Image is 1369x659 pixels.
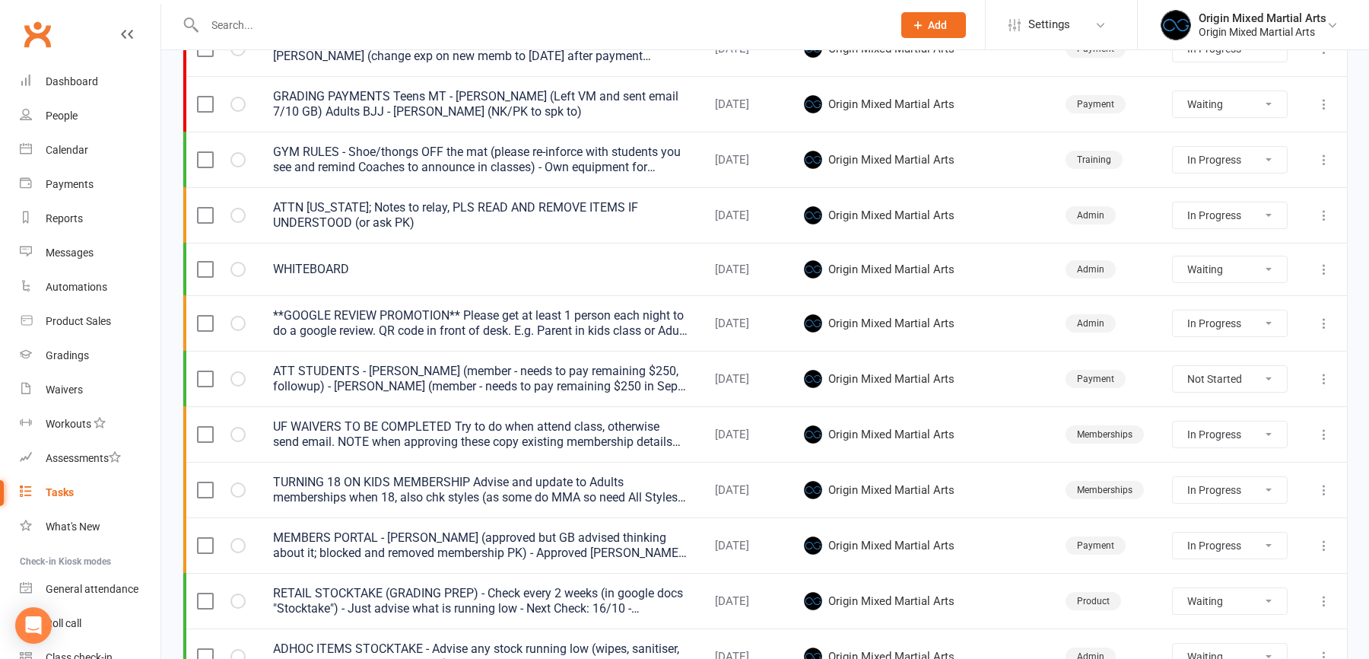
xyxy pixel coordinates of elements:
a: Gradings [20,339,160,373]
div: Origin Mixed Martial Arts [1199,25,1326,39]
div: Waivers [46,384,83,396]
div: Admin [1066,314,1116,333]
a: Workouts [20,407,160,441]
span: Origin Mixed Martial Arts [804,592,956,610]
img: Origin Mixed Martial Arts [804,151,822,169]
div: Product [1066,592,1121,610]
img: Origin Mixed Martial Arts [804,592,822,610]
span: Origin Mixed Martial Arts [804,370,956,388]
div: [DATE] [715,540,777,552]
span: Origin Mixed Martial Arts [804,206,956,224]
div: Reports [46,212,83,224]
a: Messages [20,236,160,270]
div: RETAIL STOCKTAKE (GRADING PREP) - Check every 2 weeks (in google docs "Stocktake") - Just advise ... [273,586,688,616]
div: Gradings [46,349,89,361]
a: Assessments [20,441,160,476]
div: ATTN [US_STATE]; Notes to relay, PLS READ AND REMOVE ITEMS IF UNDERSTOOD (or ask PK) [273,200,688,231]
div: Memberships [1066,425,1144,444]
div: [DATE] [715,154,777,167]
div: Assessments [46,452,121,464]
div: [DATE] [715,428,777,441]
div: ATT STUDENTS - [PERSON_NAME] (member - needs to pay remaining $250, followup) - [PERSON_NAME] (me... [273,364,688,394]
a: Payments [20,167,160,202]
div: **GOOGLE REVIEW PROMOTION** Please get at least 1 person each night to do a google review. QR cod... [273,308,688,339]
div: Messages [46,247,94,259]
img: Origin Mixed Martial Arts [804,481,822,499]
div: Calendar [46,144,88,156]
span: Settings [1028,8,1070,42]
a: General attendance kiosk mode [20,572,160,606]
div: What's New [46,521,100,533]
div: [DATE] [715,263,777,276]
img: Origin Mixed Martial Arts [804,260,822,279]
button: Add [901,12,966,38]
span: Origin Mixed Martial Arts [804,95,956,113]
div: GYM RULES - Shoe/thongs OFF the mat (please re-inforce with students you see and remind Coaches t... [273,145,688,175]
div: General attendance [46,583,138,595]
a: Product Sales [20,304,160,339]
div: [DATE] [715,595,777,608]
a: Automations [20,270,160,304]
div: MEMBERS PORTAL - [PERSON_NAME] (approved but GB advised thinking about it; blocked and removed me... [273,530,688,561]
div: Admin [1066,206,1116,224]
div: Payment [1066,370,1126,388]
div: [DATE] [715,98,777,111]
span: Add [928,19,947,31]
input: Search... [200,14,881,36]
span: Origin Mixed Martial Arts [804,481,956,499]
a: Tasks [20,476,160,510]
img: Origin Mixed Martial Arts [804,206,822,224]
span: Origin Mixed Martial Arts [804,425,956,444]
div: [DATE] [715,373,777,386]
div: People [46,110,78,122]
a: Calendar [20,133,160,167]
div: Payment [1066,95,1126,113]
div: WHITEBOARD [273,262,688,277]
div: Workouts [46,418,91,430]
div: [DATE] [715,209,777,222]
div: [DATE] [715,317,777,330]
div: Training [1066,151,1123,169]
img: Origin Mixed Martial Arts [804,536,822,555]
div: [DATE] [715,43,777,56]
a: Clubworx [18,15,56,53]
div: Tasks [46,486,74,498]
div: Memberships [1066,481,1144,499]
div: UF WAIVERS TO BE COMPLETED Try to do when attend class, otherwise send email. NOTE when approving... [273,419,688,450]
div: Dashboard [46,75,98,88]
div: Origin Mixed Martial Arts [1199,11,1326,25]
img: Origin Mixed Martial Arts [804,314,822,333]
div: Open Intercom Messenger [15,607,52,644]
a: People [20,99,160,133]
div: [DATE] [715,484,777,497]
span: Origin Mixed Martial Arts [804,151,956,169]
span: Origin Mixed Martial Arts [804,260,956,279]
div: Admin [1066,260,1116,279]
span: Origin Mixed Martial Arts [804,314,956,333]
div: TURNING 18 ON KIDS MEMBERSHIP Advise and update to Adults memberships when 18, also chk styles (a... [273,475,688,505]
img: Origin Mixed Martial Arts [804,95,822,113]
div: Automations [46,281,107,293]
img: Origin Mixed Martial Arts [804,425,822,444]
img: thumb_image1665119159.png [1161,10,1191,40]
a: Reports [20,202,160,236]
div: Product Sales [46,315,111,327]
a: What's New [20,510,160,544]
span: Origin Mixed Martial Arts [804,536,956,555]
a: Waivers [20,373,160,407]
img: Origin Mixed Martial Arts [804,370,822,388]
div: Payments [46,178,94,190]
div: GRADING PAYMENTS Teens MT - [PERSON_NAME] (Left VM and sent email 7/10 GB) Adults BJJ - [PERSON_N... [273,89,688,119]
a: Roll call [20,606,160,641]
a: Dashboard [20,65,160,99]
div: Roll call [46,617,81,629]
div: Payment [1066,536,1126,555]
